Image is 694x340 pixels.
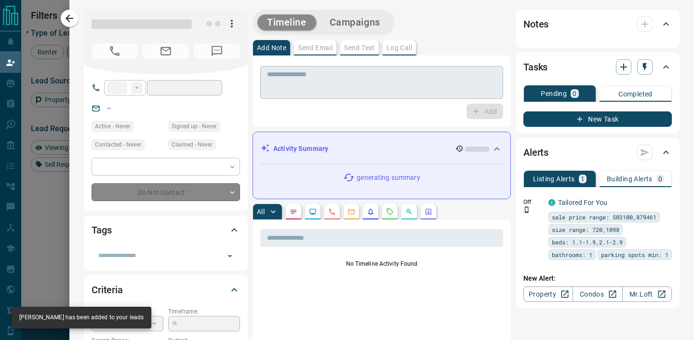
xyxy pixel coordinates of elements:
[92,282,123,298] h2: Criteria
[541,90,567,97] p: Pending
[92,183,240,201] div: Do Not Contact
[523,206,530,213] svg: Push Notification Only
[309,208,317,216] svg: Lead Browsing Activity
[320,14,390,30] button: Campaigns
[523,59,547,75] h2: Tasks
[523,16,548,32] h2: Notes
[261,140,503,158] div: Activity Summary
[523,273,672,284] p: New Alert:
[581,176,585,182] p: 1
[552,212,656,222] span: sale price range: 503100,879461
[552,250,592,259] span: bathrooms: 1
[92,218,240,242] div: Tags
[290,208,297,216] svg: Notes
[523,145,548,160] h2: Alerts
[172,140,213,150] span: Claimed - Never
[257,44,286,51] p: Add Note
[257,14,316,30] button: Timeline
[573,90,576,97] p: 0
[168,307,240,316] p: Timeframe:
[558,199,607,206] a: Tailored For You
[347,208,355,216] svg: Emails
[107,104,111,112] a: --
[386,208,394,216] svg: Requests
[552,225,619,234] span: size range: 720,1098
[523,13,672,36] div: Notes
[622,286,672,302] a: Mr.Loft
[92,278,240,301] div: Criteria
[95,122,130,131] span: Active - Never
[405,208,413,216] svg: Opportunities
[523,141,672,164] div: Alerts
[523,55,672,79] div: Tasks
[573,286,622,302] a: Condos
[357,173,420,183] p: generating summary
[425,208,432,216] svg: Agent Actions
[172,122,217,131] span: Signed up - Never
[95,140,141,150] span: Contacted - Never
[523,111,672,127] button: New Task
[367,208,374,216] svg: Listing Alerts
[92,43,138,59] span: No Number
[257,208,265,215] p: All
[194,43,240,59] span: No Number
[601,250,668,259] span: parking spots min: 1
[260,259,503,268] p: No Timeline Activity Found
[523,286,573,302] a: Property
[523,198,543,206] p: Off
[658,176,662,182] p: 0
[552,237,623,247] span: beds: 1.1-1.9,2.1-2.9
[533,176,575,182] p: Listing Alerts
[618,91,653,97] p: Completed
[92,222,111,238] h2: Tags
[328,208,336,216] svg: Calls
[143,43,189,59] span: No Email
[607,176,653,182] p: Building Alerts
[273,144,328,154] p: Activity Summary
[223,249,237,263] button: Open
[548,199,555,206] div: condos.ca
[19,310,144,326] div: [PERSON_NAME] has been added to your leads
